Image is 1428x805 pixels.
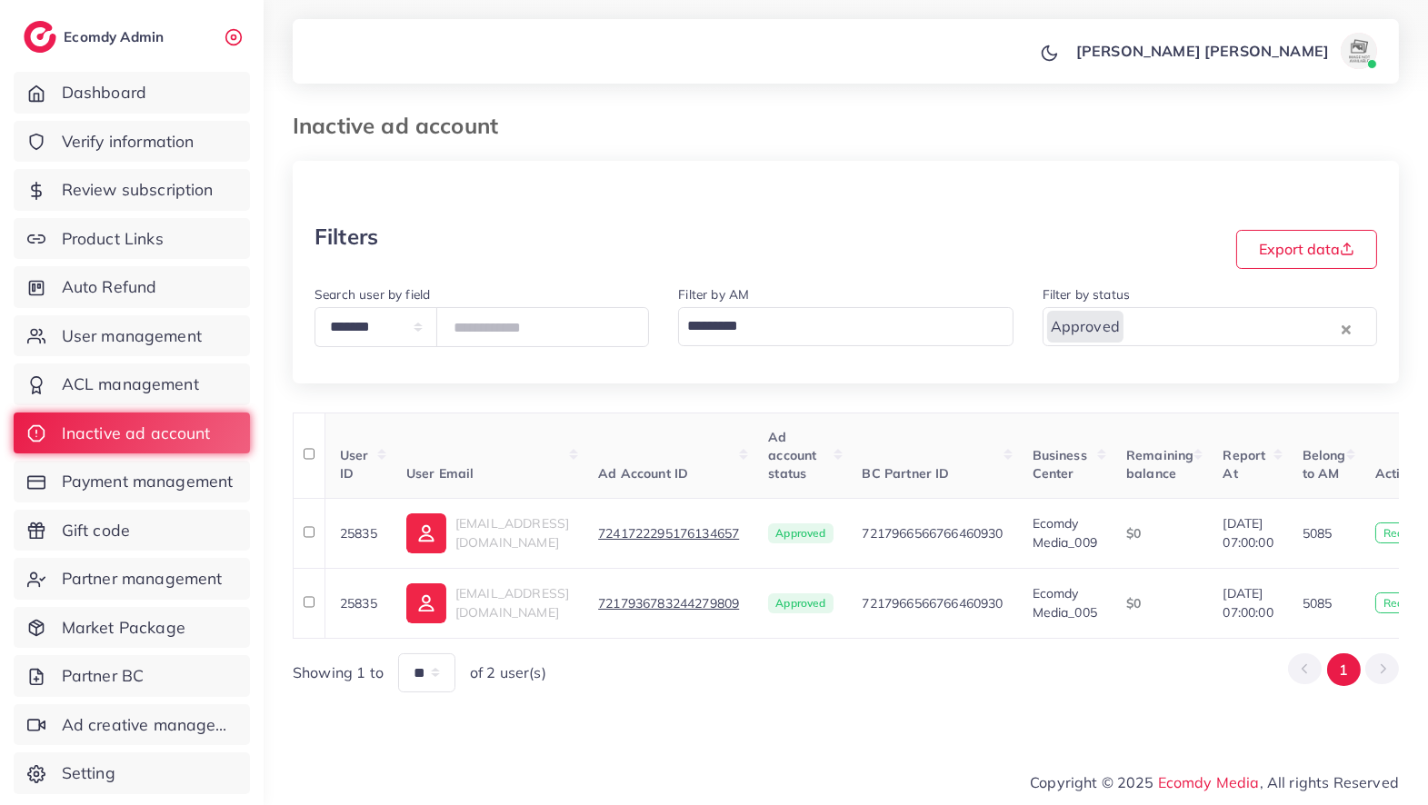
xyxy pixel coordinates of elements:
label: Search user by field [315,285,430,303]
span: of 2 user(s) [470,662,546,683]
span: 5085 [1303,595,1333,611]
span: Ad creative management [62,713,236,737]
a: Ecomdy Media [1158,773,1260,791]
a: logoEcomdy Admin [24,21,168,53]
span: Business Center [1033,447,1087,482]
span: User ID [340,447,369,482]
div: $0 [1126,524,1193,542]
label: Filter by AM [678,285,749,303]
a: Partner management [14,558,250,600]
input: Search for option [681,311,989,342]
a: User management [14,315,250,357]
ul: Pagination [1288,653,1399,687]
a: Payment management [14,461,250,502]
p: [PERSON_NAME] [PERSON_NAME] [1076,40,1329,62]
span: [EMAIL_ADDRESS][DOMAIN_NAME] [455,585,569,620]
span: Remaining balance [1126,447,1193,482]
span: [DATE] 07:00:00 [1223,514,1273,552]
span: Ecomdy Media_009 [1033,515,1097,550]
span: Approved [768,523,833,543]
h3: Inactive ad account [293,113,513,139]
button: Clear Selected [1342,318,1351,339]
span: Verify information [62,130,195,154]
span: Report At [1223,447,1265,482]
a: 7217936783244279809 [598,594,739,612]
span: Ad account status [768,429,816,482]
span: , All rights Reserved [1260,771,1399,793]
a: 7241722295176134657 [598,524,739,542]
img: logo [24,21,56,53]
a: Product Links [14,218,250,260]
a: Inactive ad account [14,412,250,454]
a: [EMAIL_ADDRESS][DOMAIN_NAME] [406,513,569,553]
a: Setting [14,752,250,794]
span: 7217966566766460930 [863,595,1004,611]
span: Showing 1 to [293,662,384,683]
button: Go to page 1 [1327,653,1361,687]
span: 25835 [340,595,377,611]
img: ic-user-info.36bf1079.svg [406,583,446,623]
a: Review subscription [14,169,250,211]
a: [EMAIL_ADDRESS][DOMAIN_NAME] [406,583,569,623]
span: Ad Account ID [598,465,688,482]
span: Payment management [62,470,234,493]
span: [DATE] 07:00:00 [1223,584,1273,621]
h3: Filters [315,224,378,250]
span: Export data [1259,240,1354,258]
span: Setting [62,761,115,785]
a: Gift code [14,510,250,552]
span: 5085 [1303,525,1333,542]
button: Export data [1236,230,1377,269]
span: Belong to AM [1303,447,1346,482]
span: User Email [406,465,474,482]
img: avatar [1341,33,1377,69]
a: Partner BC [14,655,250,697]
span: Auto Refund [62,275,157,299]
span: Action [1375,465,1415,482]
span: 25835 [340,525,377,542]
span: Partner BC [62,664,145,688]
span: Approved [768,593,833,613]
div: $0 [1126,594,1193,612]
span: Inactive ad account [62,422,211,445]
span: Partner management [62,567,223,591]
span: Copyright © 2025 [1030,771,1399,793]
div: Search for option [1043,307,1377,346]
input: Search for option [1125,311,1337,342]
a: Verify information [14,121,250,163]
span: 7217966566766460930 [863,525,1004,542]
h2: Ecomdy Admin [64,28,168,45]
img: ic-user-info.36bf1079.svg [406,513,446,553]
span: Dashboard [62,81,146,104]
span: Ecomdy Media_005 [1033,585,1097,620]
a: Dashboard [14,72,250,114]
a: Ad creative management [14,704,250,746]
a: ACL management [14,363,250,405]
span: [EMAIL_ADDRESS][DOMAIN_NAME] [455,515,569,550]
span: Approved [1047,311,1123,342]
span: User management [62,324,202,348]
label: Filter by status [1043,285,1131,303]
span: Review subscription [62,178,214,202]
span: BC Partner ID [863,465,950,482]
div: Search for option [678,307,1013,346]
span: ACL management [62,373,199,396]
span: Product Links [62,227,164,251]
span: Gift code [62,519,130,542]
a: Market Package [14,607,250,649]
span: Market Package [62,616,185,640]
a: Auto Refund [14,266,250,308]
a: [PERSON_NAME] [PERSON_NAME]avatar [1066,33,1384,69]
